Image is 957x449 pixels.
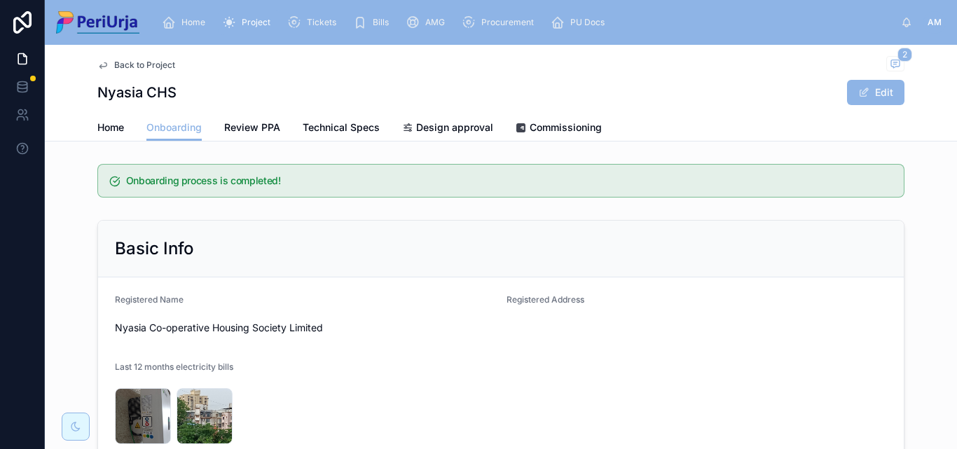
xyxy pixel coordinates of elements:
span: Nyasia Co-operative Housing Society Limited [115,321,495,335]
a: Bills [349,10,399,35]
span: Review PPA [224,120,280,134]
a: Technical Specs [303,115,380,143]
span: PU Docs [570,17,605,28]
img: App logo [56,11,139,34]
span: Home [97,120,124,134]
a: Home [158,10,215,35]
span: AMG [425,17,445,28]
button: Edit [847,80,904,105]
h2: Basic Info [115,237,194,260]
span: Project [242,17,270,28]
span: Commissioning [530,120,602,134]
span: Design approval [416,120,493,134]
span: Bills [373,17,389,28]
span: AM [928,17,942,28]
a: AMG [401,10,455,35]
h1: Nyasia CHS [97,83,177,102]
h5: Onboarding process is completed! [126,176,893,186]
a: Back to Project [97,60,175,71]
span: Procurement [481,17,534,28]
span: Registered Name [115,294,184,305]
div: scrollable content [151,7,901,38]
a: Home [97,115,124,143]
span: 2 [897,48,912,62]
a: PU Docs [546,10,614,35]
span: Registered Address [507,294,584,305]
span: Onboarding [146,120,202,134]
span: Back to Project [114,60,175,71]
span: Technical Specs [303,120,380,134]
button: 2 [886,56,904,74]
a: Project [218,10,280,35]
span: Last 12 months electricity bills [115,361,233,372]
a: Tickets [283,10,346,35]
a: Onboarding [146,115,202,141]
a: Procurement [457,10,544,35]
a: Commissioning [516,115,602,143]
span: Tickets [307,17,336,28]
span: Home [181,17,205,28]
a: Review PPA [224,115,280,143]
a: Design approval [402,115,493,143]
